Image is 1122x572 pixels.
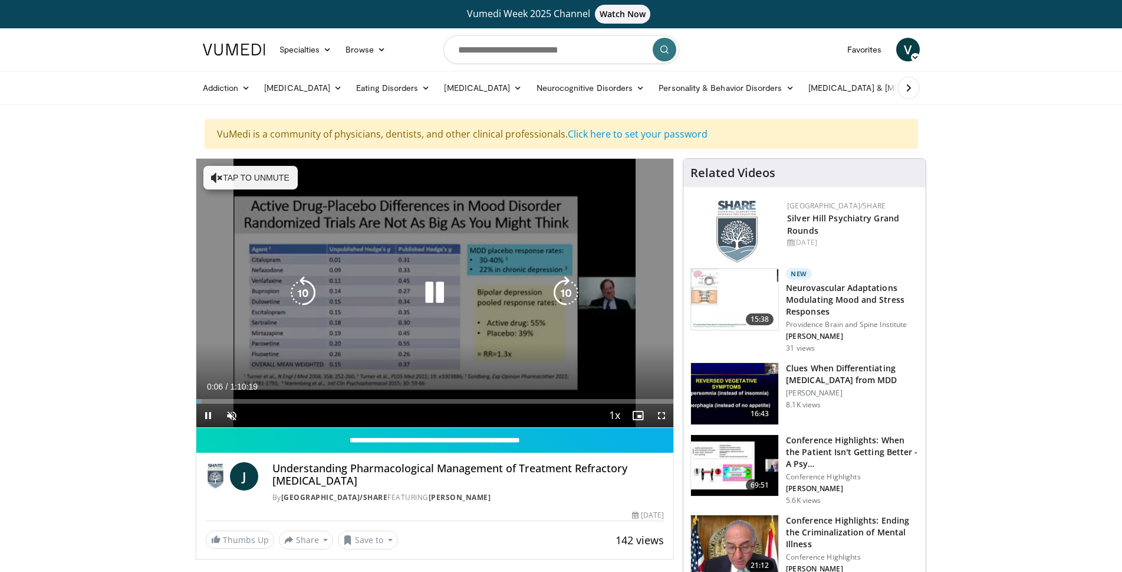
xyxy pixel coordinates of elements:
a: Specialties [272,38,339,61]
p: [PERSON_NAME] [786,388,919,398]
div: [DATE] [787,237,916,248]
span: 15:38 [746,313,774,325]
a: [MEDICAL_DATA] & [MEDICAL_DATA] [801,76,970,100]
a: Addiction [196,76,258,100]
span: 69:51 [746,479,774,491]
a: [MEDICAL_DATA] [437,76,529,100]
button: Fullscreen [650,404,673,427]
p: 5.6K views [786,496,821,505]
h3: Conference Highlights: Ending the Criminalization of Mental Illness [786,515,919,550]
span: / [226,382,228,391]
p: 31 views [786,344,815,353]
img: 4362ec9e-0993-4580-bfd4-8e18d57e1d49.150x105_q85_crop-smart_upscale.jpg [691,435,778,496]
button: Save to [338,531,398,550]
a: 16:43 Clues When Differentiating [MEDICAL_DATA] from MDD [PERSON_NAME] 8.1K views [690,362,919,425]
a: J [230,462,258,491]
button: Pause [196,404,220,427]
h4: Related Videos [690,166,775,180]
button: Playback Rate [603,404,626,427]
button: Unmute [220,404,244,427]
p: Providence Brain and Spine Institute [786,320,919,329]
h3: Conference Highlights: When the Patient Isn't Getting Better - A Psy… [786,434,919,470]
img: 4562edde-ec7e-4758-8328-0659f7ef333d.150x105_q85_crop-smart_upscale.jpg [691,269,778,330]
p: Conference Highlights [786,472,919,482]
a: Personality & Behavior Disorders [652,76,801,100]
span: 142 views [616,533,664,547]
a: Vumedi Week 2025 ChannelWatch Now [205,5,918,24]
a: Neurocognitive Disorders [529,76,652,100]
video-js: Video Player [196,159,674,428]
a: Browse [338,38,393,61]
span: 1:10:19 [230,382,258,391]
h3: Clues When Differentiating [MEDICAL_DATA] from MDD [786,362,919,386]
div: [DATE] [632,510,664,521]
div: VuMedi is a community of physicians, dentists, and other clinical professionals. [205,119,918,149]
button: Share [279,531,334,550]
input: Search topics, interventions [443,35,679,64]
p: New [786,268,812,280]
a: Thumbs Up [206,531,274,549]
span: 0:06 [207,382,223,391]
img: VuMedi Logo [203,44,265,55]
div: By FEATURING [272,492,664,503]
div: Progress Bar [196,399,674,404]
a: Click here to set your password [568,128,708,140]
button: Tap to unmute [203,166,298,189]
span: 16:43 [746,408,774,420]
a: Eating Disorders [349,76,437,100]
a: Favorites [840,38,889,61]
h3: Neurovascular Adaptations Modulating Mood and Stress Responses [786,282,919,318]
a: [MEDICAL_DATA] [257,76,349,100]
a: 15:38 New Neurovascular Adaptations Modulating Mood and Stress Responses Providence Brain and Spi... [690,268,919,353]
img: a6520382-d332-4ed3-9891-ee688fa49237.150x105_q85_crop-smart_upscale.jpg [691,363,778,424]
a: [PERSON_NAME] [429,492,491,502]
span: 21:12 [746,560,774,571]
a: Silver Hill Psychiatry Grand Rounds [787,213,899,236]
a: [GEOGRAPHIC_DATA]/SHARE [787,201,886,211]
button: Enable picture-in-picture mode [626,404,650,427]
p: Conference Highlights [786,553,919,562]
img: Silver Hill Hospital/SHARE [206,462,225,491]
span: Watch Now [595,5,651,24]
a: V [896,38,920,61]
img: f8aaeb6d-318f-4fcf-bd1d-54ce21f29e87.png.150x105_q85_autocrop_double_scale_upscale_version-0.2.png [716,201,758,263]
h4: Understanding Pharmacological Management of Treatment Refractory [MEDICAL_DATA] [272,462,664,488]
a: 69:51 Conference Highlights: When the Patient Isn't Getting Better - A Psy… Conference Highlights... [690,434,919,505]
a: [GEOGRAPHIC_DATA]/SHARE [281,492,388,502]
p: 8.1K views [786,400,821,410]
p: [PERSON_NAME] [786,332,919,341]
p: [PERSON_NAME] [786,484,919,493]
